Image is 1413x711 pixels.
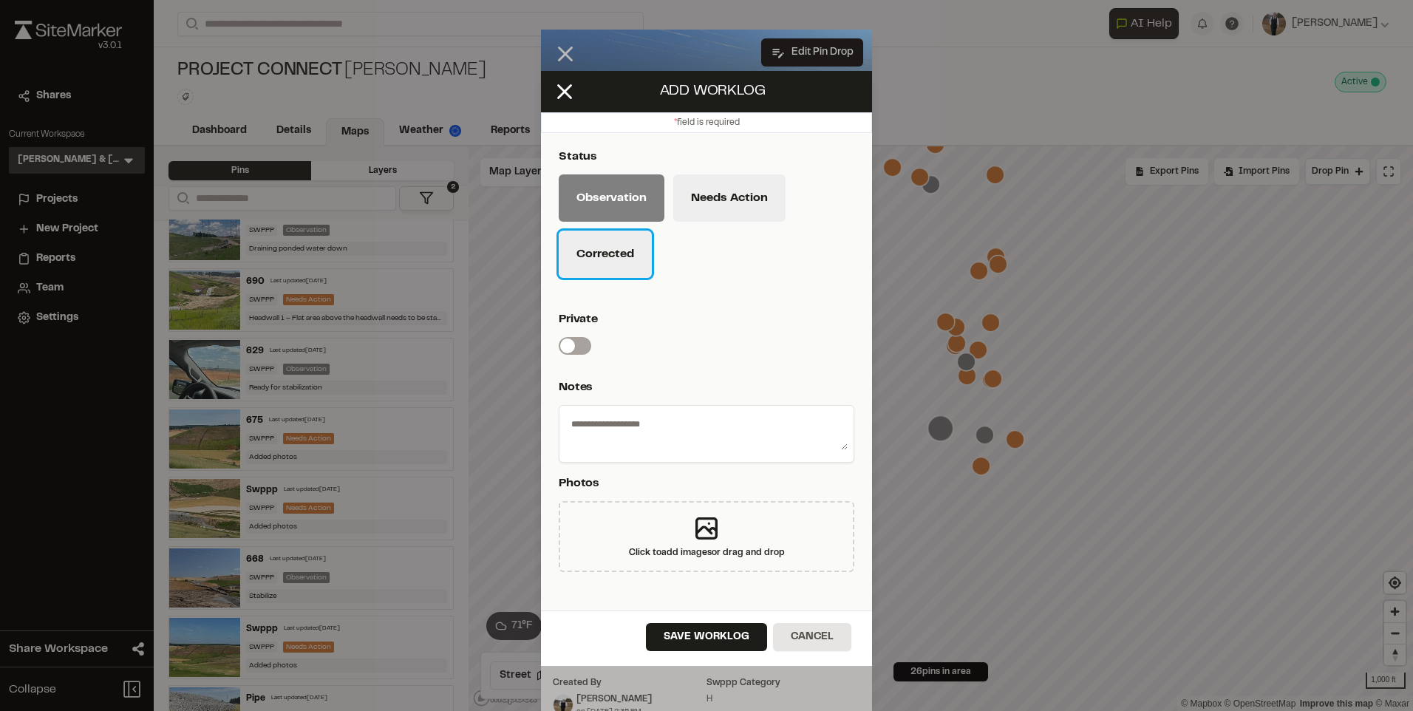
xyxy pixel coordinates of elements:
p: Notes [559,378,848,396]
button: Save Worklog [646,623,767,651]
button: Observation [559,174,664,222]
button: Corrected [559,231,652,278]
div: Click to add images or drag and drop [629,546,785,559]
button: Needs Action [673,174,786,222]
p: Status [559,148,848,166]
p: Photos [559,474,848,492]
div: Click toadd imagesor drag and drop [559,501,854,572]
p: Private [559,310,848,328]
button: Cancel [773,623,851,651]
